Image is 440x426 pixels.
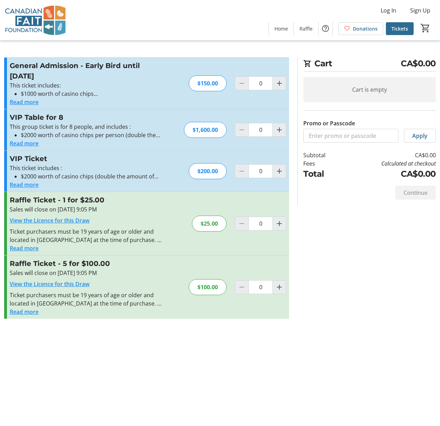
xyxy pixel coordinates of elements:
[391,25,408,32] span: Tickets
[21,90,161,98] li: $1000 worth of casino chips
[273,165,286,178] button: Increment by one
[273,217,286,230] button: Increment by one
[319,22,332,35] button: Help
[10,205,161,214] div: Sales will close on [DATE] 9:05 PM
[21,131,161,139] li: $2000 worth of casino chips per person (double the amount of chips compared to a regular ticket)
[10,181,39,189] button: Read more
[10,280,90,288] a: View the Licence for this Draw
[10,244,39,252] button: Read more
[189,163,227,179] div: $200.00
[274,25,288,32] span: Home
[375,5,402,16] button: Log In
[10,164,161,172] p: This ticket includes :
[10,258,161,269] h3: Raffle Ticket - 5 for $100.00
[10,291,161,308] div: Ticket purchasers must be 19 years of age or older and located in [GEOGRAPHIC_DATA] at the time o...
[10,81,161,90] p: This ticket includes:
[404,129,436,143] button: Apply
[10,227,161,244] div: Ticket purchasers must be 19 years of age or older and located in [GEOGRAPHIC_DATA] at the time o...
[10,112,161,123] h3: VIP Table for 8
[294,22,318,35] a: Raffle
[10,308,39,316] button: Read more
[10,123,161,131] p: This group ticket is for 8 people, and includes :
[184,122,227,138] div: $1,600.00
[303,159,342,168] td: Fees
[342,168,436,180] td: CA$0.00
[189,279,227,295] div: $100.00
[412,132,428,140] span: Apply
[303,57,436,72] h2: Cart
[248,217,273,231] input: Raffle Ticket Quantity
[405,5,436,16] button: Sign Up
[386,22,414,35] a: Tickets
[303,119,355,127] label: Promo or Passcode
[269,22,294,35] a: Home
[273,281,286,294] button: Increment by one
[353,25,378,32] span: Donations
[342,151,436,159] td: CA$0.00
[303,129,398,143] input: Enter promo or passcode
[10,269,161,277] div: Sales will close on [DATE] 9:05 PM
[401,57,436,70] span: CA$0.00
[273,123,286,136] button: Increment by one
[10,60,161,81] h3: General Admission - Early Bird until [DATE]
[248,76,273,90] input: General Admission - Early Bird until Sept 30th Quantity
[248,164,273,178] input: VIP Ticket Quantity
[10,139,39,148] button: Read more
[303,77,436,102] div: Cart is empty
[299,25,313,32] span: Raffle
[248,123,273,137] input: VIP Table for 8 Quantity
[410,6,430,15] span: Sign Up
[303,168,342,180] td: Total
[21,172,161,181] li: $2000 worth of casino chips (double the amount of chips compared to a regular ticket)
[192,216,227,232] div: $25.00
[338,22,383,35] a: Donations
[4,3,66,37] img: Canadian FAIT Foundation's Logo
[10,153,161,164] h3: VIP Ticket
[419,22,432,34] button: Cart
[381,6,396,15] span: Log In
[189,75,227,91] div: $150.00
[10,217,90,224] a: View the Licence for this Draw
[303,151,342,159] td: Subtotal
[248,280,273,294] input: Raffle Ticket Quantity
[10,98,39,106] button: Read more
[342,159,436,168] td: Calculated at checkout
[10,195,161,205] h3: Raffle Ticket - 1 for $25.00
[273,77,286,90] button: Increment by one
